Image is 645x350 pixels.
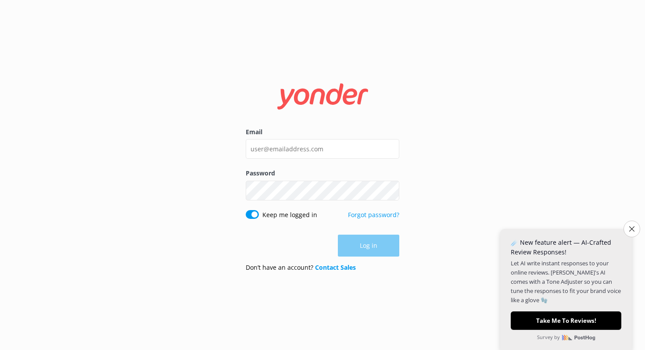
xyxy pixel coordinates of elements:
a: Forgot password? [348,211,399,219]
label: Email [246,127,399,137]
label: Keep me logged in [262,210,317,220]
label: Password [246,168,399,178]
a: Contact Sales [315,263,356,271]
p: Don’t have an account? [246,263,356,272]
input: user@emailaddress.com [246,139,399,159]
button: Show password [382,182,399,199]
